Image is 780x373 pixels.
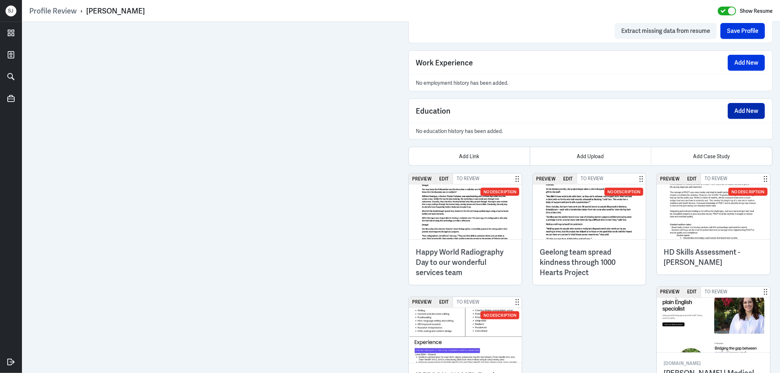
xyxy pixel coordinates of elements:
[701,287,731,297] span: To Review
[728,188,767,196] div: No Description
[86,6,145,16] div: [PERSON_NAME]
[481,311,519,319] div: No Description
[651,147,772,165] div: Add Case Study
[416,106,451,117] span: Education
[577,174,607,184] span: To Review
[701,174,731,184] span: To Review
[409,297,436,308] button: Preview
[453,174,483,184] span: To Review
[436,297,453,308] button: Edit
[533,174,559,184] button: Preview
[416,79,765,87] p: No employment history has been added.
[683,287,701,297] button: Edit
[559,174,577,184] button: Edit
[409,174,436,184] button: Preview
[657,287,683,297] button: Preview
[416,127,765,136] p: No education history has been added.
[453,297,483,308] span: To Review
[683,174,701,184] button: Edit
[664,247,763,267] h3: HD Skills Assessment - [PERSON_NAME]
[5,5,16,16] div: S J
[409,147,530,165] div: Add Link
[416,247,515,278] h3: Happy World Radiography Day to our wonderful services team
[720,23,765,39] button: Save Profile
[657,174,683,184] button: Preview
[615,23,717,39] button: Extract missing data from resume
[77,6,86,16] p: ›
[481,188,519,196] div: No Description
[664,360,763,367] p: [DOMAIN_NAME]
[530,147,651,165] div: Add Upload
[416,57,473,68] span: Work Experience
[604,188,643,196] div: No Description
[436,174,453,184] button: Edit
[29,6,77,16] a: Profile Review
[728,55,765,71] button: Add New
[728,103,765,119] button: Add New
[29,29,394,366] iframe: To enrich screen reader interactions, please activate Accessibility in Grammarly extension settings
[740,6,773,16] label: Show Resume
[540,247,639,278] h3: Geelong team spread kindness through 1000 Hearts Project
